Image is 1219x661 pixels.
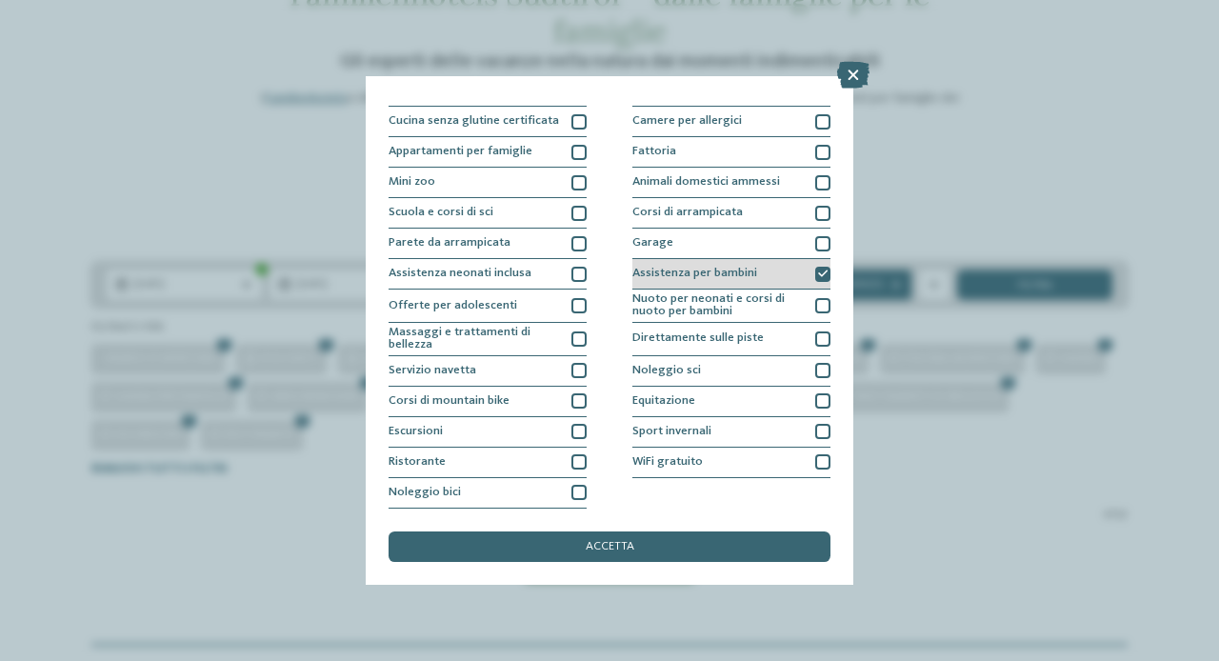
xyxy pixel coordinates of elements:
[389,146,532,158] span: Appartamenti per famiglie
[389,268,531,280] span: Assistenza neonati inclusa
[632,237,673,250] span: Garage
[632,456,703,469] span: WiFi gratuito
[632,207,743,219] span: Corsi di arrampicata
[389,237,510,250] span: Parete da arrampicata
[389,426,443,438] span: Escursioni
[632,293,804,318] span: Nuoto per neonati e corsi di nuoto per bambini
[632,115,742,128] span: Camere per allergici
[632,268,757,280] span: Assistenza per bambini
[632,332,764,345] span: Direttamente sulle piste
[632,146,676,158] span: Fattoria
[586,541,634,553] span: accetta
[389,300,517,312] span: Offerte per adolescenti
[389,207,493,219] span: Scuola e corsi di sci
[389,176,435,189] span: Mini zoo
[389,487,461,499] span: Noleggio bici
[389,115,559,128] span: Cucina senza glutine certificata
[632,395,695,408] span: Equitazione
[389,456,446,469] span: Ristorante
[632,426,711,438] span: Sport invernali
[632,176,780,189] span: Animali domestici ammessi
[389,365,476,377] span: Servizio navetta
[389,327,560,351] span: Massaggi e trattamenti di bellezza
[389,395,510,408] span: Corsi di mountain bike
[632,365,701,377] span: Noleggio sci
